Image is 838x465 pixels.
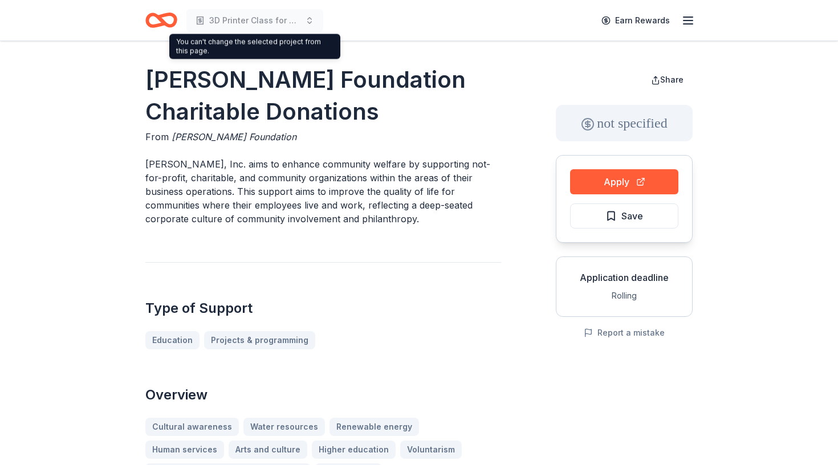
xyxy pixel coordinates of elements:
div: Rolling [566,289,683,303]
div: You can't change the selected project from this page. [169,34,340,59]
span: 3D Printer Class for Elementary and High School [209,14,300,27]
div: From [145,130,501,144]
a: Education [145,331,200,349]
p: [PERSON_NAME], Inc. aims to enhance community welfare by supporting not-for-profit, charitable, a... [145,157,501,226]
h2: Overview [145,386,501,404]
a: Earn Rewards [595,10,677,31]
div: Application deadline [566,271,683,284]
span: Save [621,209,643,223]
button: Share [642,68,693,91]
button: Save [570,203,678,229]
span: Share [660,75,684,84]
div: not specified [556,105,693,141]
button: Apply [570,169,678,194]
h1: [PERSON_NAME] Foundation Charitable Donations [145,64,501,128]
button: Report a mistake [584,326,665,340]
button: 3D Printer Class for Elementary and High School [186,9,323,32]
a: Projects & programming [204,331,315,349]
span: [PERSON_NAME] Foundation [172,131,296,142]
h2: Type of Support [145,299,501,317]
a: Home [145,7,177,34]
